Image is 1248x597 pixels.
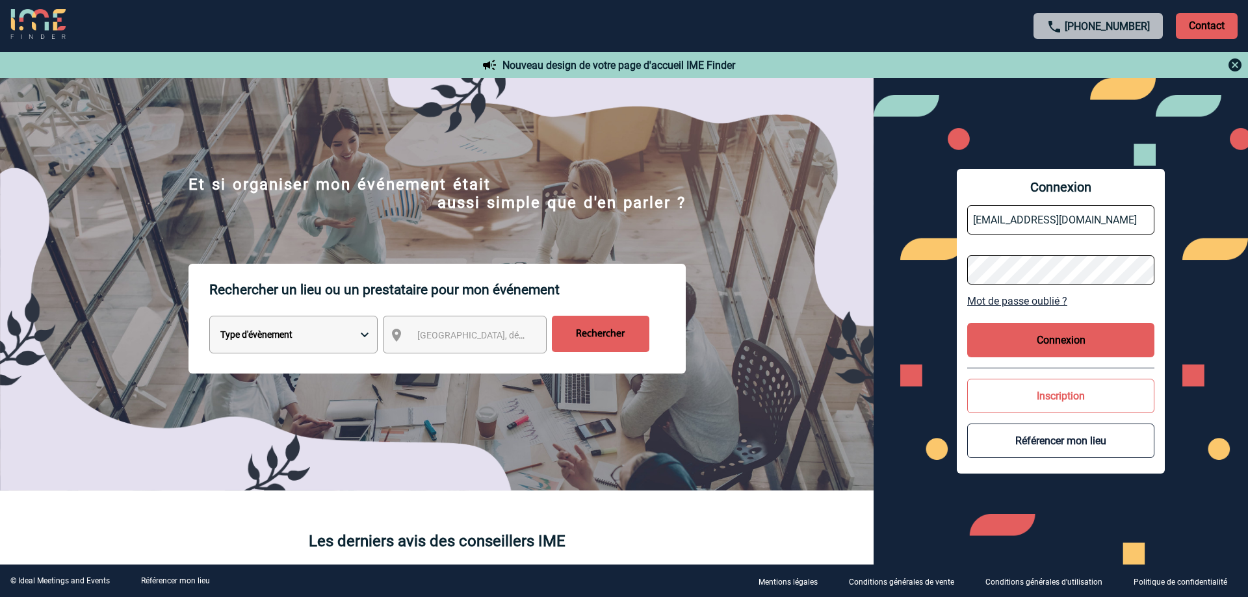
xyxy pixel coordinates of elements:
[838,575,975,587] a: Conditions générales de vente
[985,578,1102,587] p: Conditions générales d'utilisation
[1065,20,1150,32] a: [PHONE_NUMBER]
[141,576,210,585] a: Référencer mon lieu
[552,316,649,352] input: Rechercher
[967,379,1154,413] button: Inscription
[967,205,1154,235] input: Email *
[975,575,1123,587] a: Conditions générales d'utilisation
[967,179,1154,195] span: Connexion
[967,323,1154,357] button: Connexion
[967,424,1154,458] button: Référencer mon lieu
[209,264,686,316] p: Rechercher un lieu ou un prestataire pour mon événement
[417,330,598,340] span: [GEOGRAPHIC_DATA], département, région...
[1123,575,1248,587] a: Politique de confidentialité
[759,578,818,587] p: Mentions légales
[849,578,954,587] p: Conditions générales de vente
[1046,19,1062,34] img: call-24-px.png
[967,295,1154,307] a: Mot de passe oublié ?
[1176,13,1238,39] p: Contact
[10,576,110,585] div: © Ideal Meetings and Events
[1134,578,1227,587] p: Politique de confidentialité
[748,575,838,587] a: Mentions légales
